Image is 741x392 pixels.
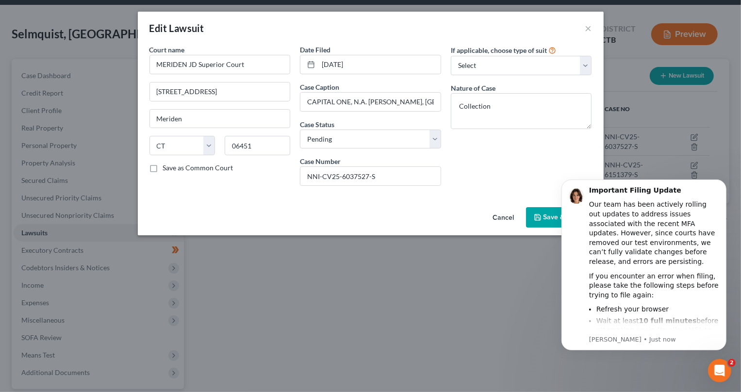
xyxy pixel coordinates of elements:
button: × [585,22,592,34]
span: Court name [149,46,185,54]
iframe: Intercom notifications message [547,167,741,387]
input: MM/DD/YYYY [318,55,441,74]
input: Enter zip... [225,136,290,155]
label: If applicable, choose type of suit [451,45,547,55]
label: Case Caption [300,82,339,92]
iframe: Intercom live chat [708,359,731,382]
input: -- [300,93,441,111]
input: # [300,167,441,185]
label: Case Number [300,156,341,166]
input: Enter address... [150,82,290,101]
span: 2 [728,359,736,367]
span: Edit [149,22,167,34]
button: Save & Close [526,207,592,228]
span: Save & Close [543,213,584,221]
input: Enter city... [150,110,290,128]
label: Date Filed [300,45,330,55]
input: Search court by name... [149,55,291,74]
span: Lawsuit [169,22,204,34]
button: Cancel [485,208,522,228]
span: Case Status [300,120,334,129]
label: Nature of Case [451,83,495,93]
label: Save as Common Court [163,163,233,173]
